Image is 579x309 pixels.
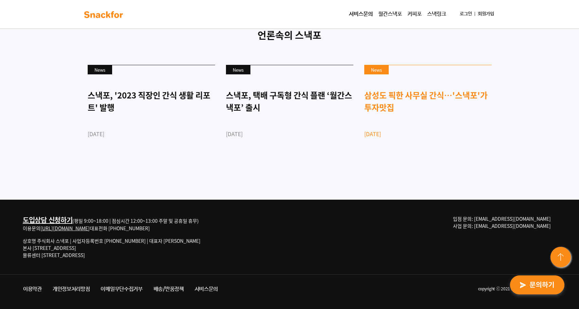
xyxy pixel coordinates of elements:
a: 서비스문의 [346,7,375,21]
a: 홈 [2,215,45,232]
a: 도입상담 신청하기 [23,215,72,225]
div: 삼성도 픽한 사무실 간식…'스낵포'가 투자맛집 [364,89,492,113]
a: 서비스문의 [189,283,224,295]
a: News 스낵포, 택배 구독형 간식 플랜 ‘월간스낵포’ 출시 [DATE] [226,65,353,162]
span: 설정 [105,225,113,231]
a: News 스낵포, '2023 직장인 간식 생활 리포트' 발행 [DATE] [88,65,215,162]
div: (평일 9:00~18:00 | 점심시간 12:00~13:00 주말 및 공휴일 휴무) 이용문의 대표전화 [PHONE_NUMBER] [23,215,200,232]
a: 대화 [45,215,88,232]
span: 대화 [62,226,70,231]
img: background-main-color.svg [82,9,125,20]
div: 스낵포, '2023 직장인 간식 생활 리포트' 발행 [88,89,215,113]
a: [URL][DOMAIN_NAME] [40,225,90,232]
div: [DATE] [226,130,353,138]
p: 언론속의 스낵포 [82,28,497,42]
span: 홈 [21,225,25,231]
a: 커피포 [405,7,424,21]
a: 개인정보처리방침 [47,283,95,295]
a: 설정 [88,215,130,232]
a: 회원가입 [475,8,497,20]
a: 스낵링크 [424,7,449,21]
a: 로그인 [457,8,475,20]
div: News [364,65,389,75]
a: 배송/반품정책 [148,283,189,295]
div: 스낵포, 택배 구독형 간식 플랜 ‘월간스낵포’ 출시 [226,89,353,113]
img: floating-button [549,246,574,270]
div: [DATE] [364,130,492,138]
a: News 삼성도 픽한 사무실 간식…'스낵포'가 투자맛집 [DATE] [364,65,492,162]
p: 상호명 주식회사 스낵포 | 사업자등록번호 [PHONE_NUMBER] | 대표자 [PERSON_NAME] 본사 [STREET_ADDRESS] 물류센터 [STREET_ADDRESS] [23,237,200,259]
a: 이메일무단수집거부 [95,283,148,295]
a: 월간스낵포 [375,7,405,21]
div: News [88,65,112,75]
div: News [226,65,250,75]
div: [DATE] [88,130,215,138]
span: 입점 문의: [EMAIL_ADDRESS][DOMAIN_NAME] 사업 문의: [EMAIL_ADDRESS][DOMAIN_NAME] [453,215,551,229]
a: 이용약관 [18,283,47,295]
li: copyright ⓒ 2021 snackfor all rights reserved. [223,283,561,295]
